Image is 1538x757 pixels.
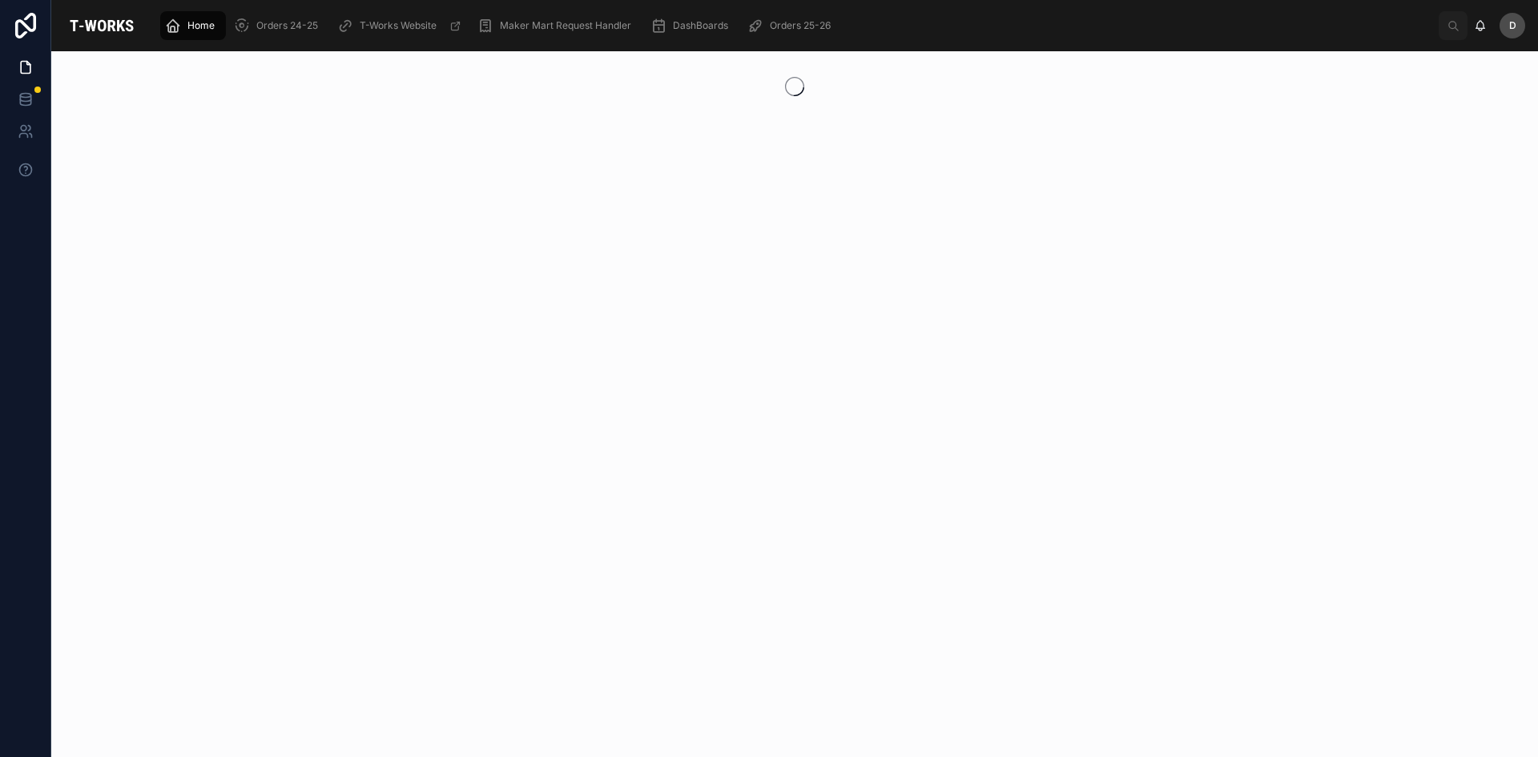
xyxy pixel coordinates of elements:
[229,11,329,40] a: Orders 24-25
[360,19,437,32] span: T-Works Website
[152,8,1439,43] div: scrollable content
[770,19,831,32] span: Orders 25-26
[160,11,226,40] a: Home
[673,19,728,32] span: DashBoards
[473,11,642,40] a: Maker Mart Request Handler
[646,11,739,40] a: DashBoards
[64,13,139,38] img: App logo
[256,19,318,32] span: Orders 24-25
[1509,19,1516,32] span: D
[743,11,842,40] a: Orders 25-26
[332,11,469,40] a: T-Works Website
[500,19,631,32] span: Maker Mart Request Handler
[187,19,215,32] span: Home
